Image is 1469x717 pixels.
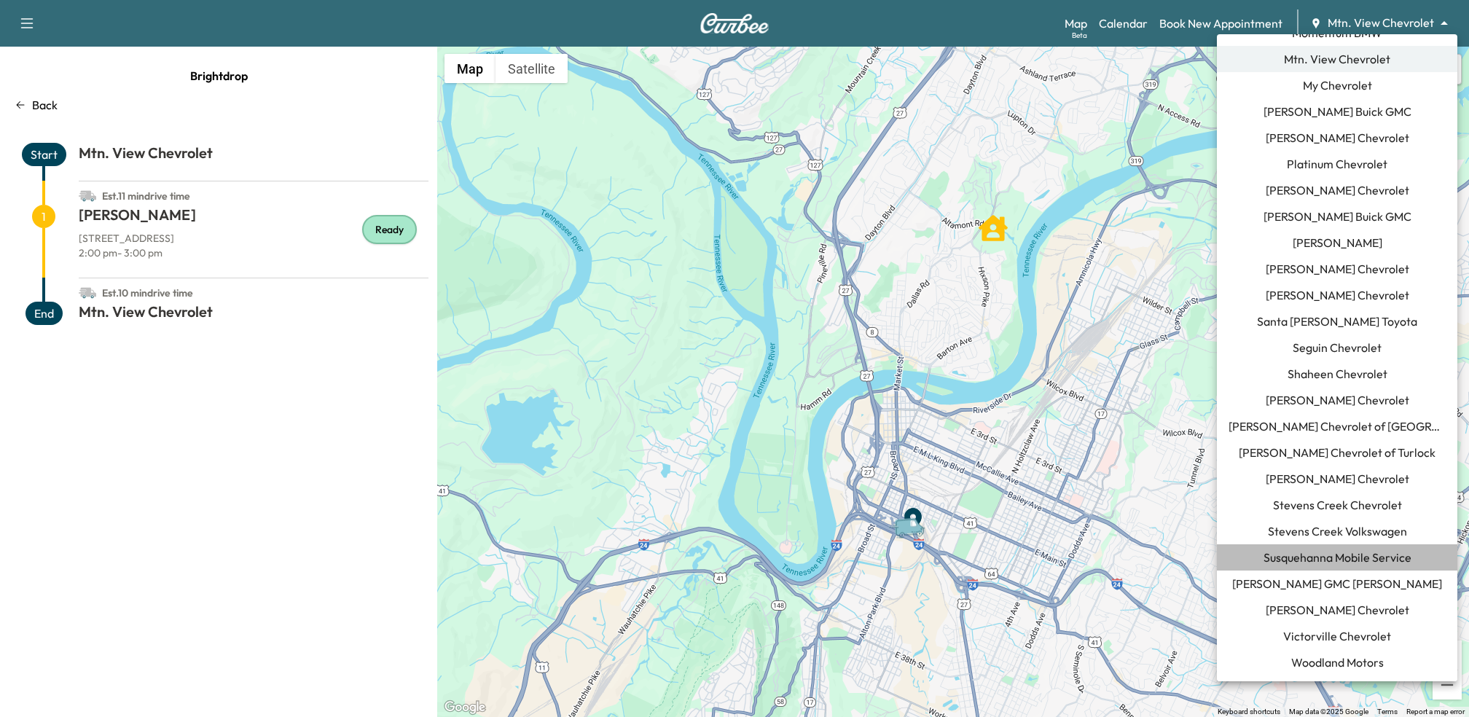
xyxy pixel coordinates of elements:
[1232,575,1442,592] span: [PERSON_NAME] GMC [PERSON_NAME]
[1288,365,1387,383] span: Shaheen Chevrolet
[1257,313,1417,330] span: Santa [PERSON_NAME] Toyota
[1284,50,1390,68] span: Mtn. View Chevrolet
[1266,470,1409,487] span: [PERSON_NAME] Chevrolet
[1264,549,1411,566] span: Susquehanna Mobile Service
[1264,103,1411,120] span: [PERSON_NAME] Buick GMC
[1291,654,1384,671] span: Woodland Motors
[1266,129,1409,146] span: [PERSON_NAME] Chevrolet
[1229,418,1446,435] span: [PERSON_NAME] Chevrolet of [GEOGRAPHIC_DATA]
[1264,208,1411,225] span: [PERSON_NAME] Buick GMC
[1239,444,1435,461] span: [PERSON_NAME] Chevrolet of Turlock
[1266,260,1409,278] span: [PERSON_NAME] Chevrolet
[1293,339,1382,356] span: Seguin Chevrolet
[1266,601,1409,619] span: [PERSON_NAME] Chevrolet
[1287,155,1387,173] span: Platinum Chevrolet
[1283,627,1391,645] span: Victorville Chevrolet
[1273,496,1402,514] span: Stevens Creek Chevrolet
[1266,181,1409,199] span: [PERSON_NAME] Chevrolet
[1293,234,1382,251] span: [PERSON_NAME]
[1266,286,1409,304] span: [PERSON_NAME] Chevrolet
[1266,391,1409,409] span: [PERSON_NAME] Chevrolet
[1303,77,1372,94] span: My Chevrolet
[1268,522,1407,540] span: Stevens Creek Volkswagen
